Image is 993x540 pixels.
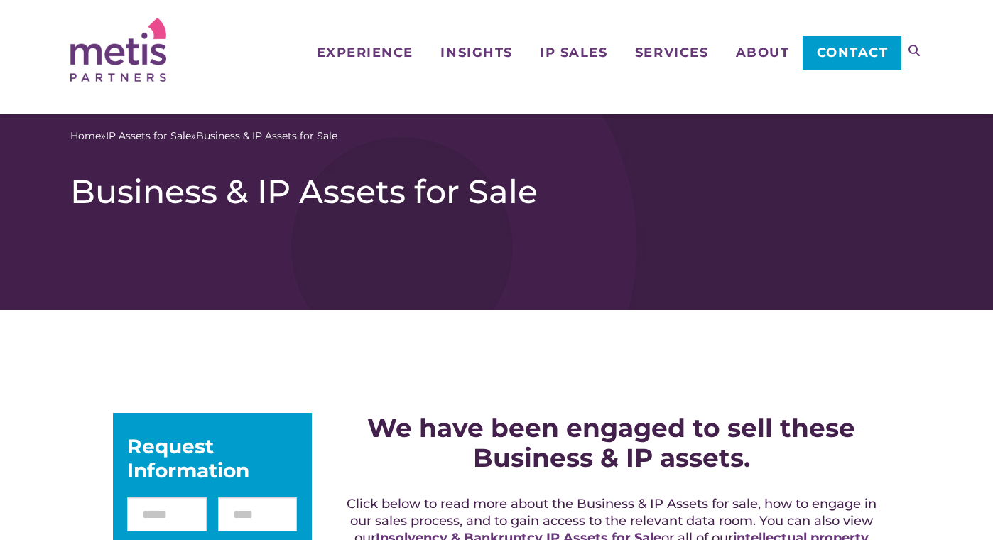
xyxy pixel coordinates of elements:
span: Services [635,46,708,59]
span: Insights [440,46,512,59]
div: Request Information [127,434,298,482]
a: Home [70,129,101,144]
span: Experience [317,46,413,59]
strong: We have been engaged to sell these Business & IP assets. [367,412,855,473]
a: IP Assets for Sale [106,129,191,144]
span: » » [70,129,337,144]
span: Business & IP Assets for Sale [196,129,337,144]
h1: Business & IP Assets for Sale [70,172,923,212]
span: Contact [817,46,889,59]
span: IP Sales [540,46,607,59]
span: About [736,46,790,59]
img: Metis Partners [70,18,166,82]
a: Contact [803,36,901,70]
